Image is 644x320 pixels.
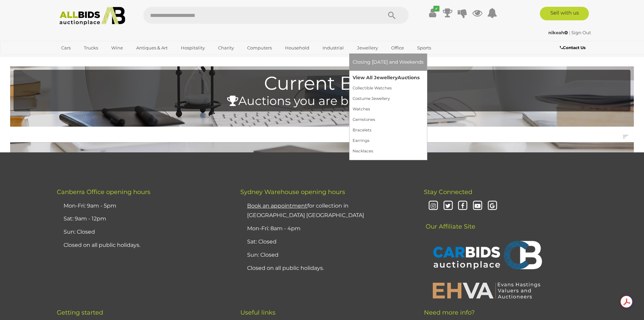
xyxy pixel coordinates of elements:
[17,94,627,108] h4: Auctions you are bidding on
[548,30,569,35] a: nikeah
[57,42,75,54] a: Cars
[427,200,439,212] i: Instagram
[442,200,454,212] i: Twitter
[79,42,102,54] a: Trucks
[107,42,127,54] a: Wine
[281,42,314,54] a: Household
[240,188,345,196] span: Sydney Warehouse opening hours
[569,30,570,35] span: |
[560,44,587,51] a: Contact Us
[57,309,103,316] span: Getting started
[57,188,150,196] span: Canberra Office opening hours
[429,281,544,299] img: EHVA | Evans Hastings Valuers and Auctioneers
[433,6,439,12] i: ✔
[424,213,475,230] span: Our Affiliate Site
[548,30,568,35] strong: nikeah
[62,199,223,213] li: Mon-Fri: 9am - 5pm
[240,309,276,316] span: Useful links
[486,200,498,212] i: Google
[424,309,475,316] span: Need more info?
[571,30,591,35] a: Sign Out
[424,188,472,196] span: Stay Connected
[56,7,129,25] img: Allbids.com.au
[245,249,407,262] li: Sun: Closed
[428,7,438,19] a: ✔
[318,42,348,54] a: Industrial
[457,200,469,212] i: Facebook
[176,42,209,54] a: Hospitality
[353,42,382,54] a: Jewellery
[540,7,589,20] a: Sell with us
[429,234,544,278] img: CARBIDS Auctionplace
[387,42,408,54] a: Office
[247,202,364,219] a: Book an appointmentfor collection in [GEOGRAPHIC_DATA] [GEOGRAPHIC_DATA]
[132,42,172,54] a: Antiques & Art
[245,222,407,235] li: Mon-Fri: 8am - 4pm
[243,42,276,54] a: Computers
[62,226,223,239] li: Sun: Closed
[413,42,435,54] a: Sports
[17,73,627,94] h1: Current Bids
[375,7,409,24] button: Search
[57,54,114,65] a: [GEOGRAPHIC_DATA]
[472,200,483,212] i: Youtube
[62,239,223,252] li: Closed on all public holidays.
[245,235,407,249] li: Sat: Closed
[62,212,223,226] li: Sat: 9am - 12pm
[247,202,307,209] u: Book an appointment
[560,45,586,50] b: Contact Us
[245,262,407,275] li: Closed on all public holidays.
[214,42,238,54] a: Charity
